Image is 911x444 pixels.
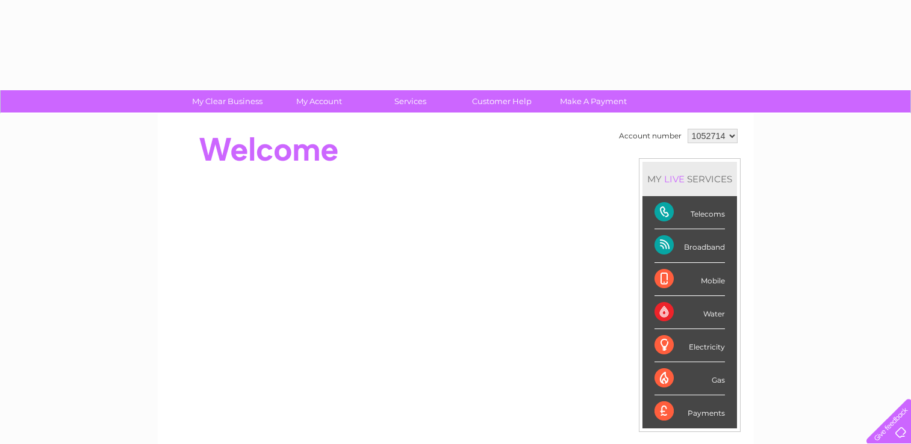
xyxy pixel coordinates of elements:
[654,196,725,229] div: Telecoms
[654,229,725,262] div: Broadband
[361,90,460,113] a: Services
[544,90,643,113] a: Make A Payment
[654,395,725,428] div: Payments
[452,90,552,113] a: Customer Help
[642,162,737,196] div: MY SERVICES
[654,296,725,329] div: Water
[269,90,368,113] a: My Account
[662,173,687,185] div: LIVE
[654,329,725,362] div: Electricity
[654,263,725,296] div: Mobile
[178,90,277,113] a: My Clear Business
[616,126,685,146] td: Account number
[654,362,725,395] div: Gas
